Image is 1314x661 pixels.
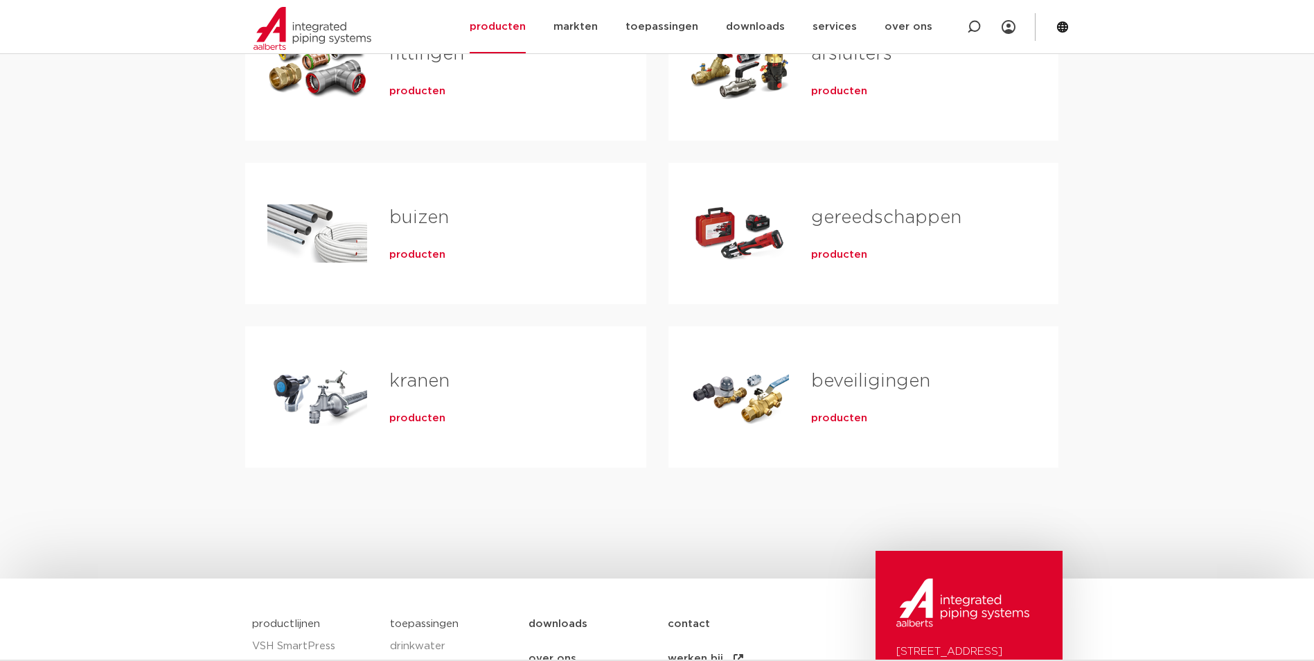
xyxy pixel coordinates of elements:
a: kranen [389,372,450,390]
a: beveiligingen [811,372,930,390]
a: productlijnen [252,619,320,629]
a: buizen [389,209,449,227]
a: producten [389,412,445,425]
a: downloads [529,607,668,642]
a: VSH SmartPress [252,635,377,658]
a: gereedschappen [811,209,961,227]
a: afsluiters [811,45,892,63]
a: producten [811,85,867,98]
a: contact [668,607,807,642]
a: producten [811,412,867,425]
a: producten [811,248,867,262]
a: producten [389,248,445,262]
a: fittingen [389,45,464,63]
a: toepassingen [390,619,459,629]
a: producten [389,85,445,98]
a: drinkwater [390,635,515,658]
